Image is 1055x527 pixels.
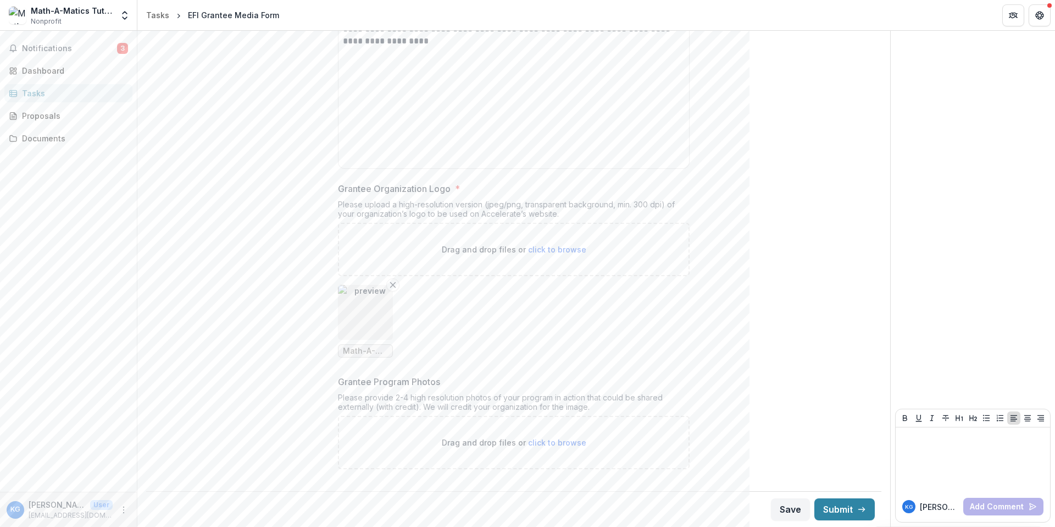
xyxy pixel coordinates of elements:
[1029,4,1051,26] button: Get Help
[117,4,132,26] button: Open entity switcher
[22,110,124,122] div: Proposals
[528,245,586,254] span: click to browse
[338,285,393,340] img: preview
[4,62,132,80] a: Dashboard
[442,437,586,448] p: Drag and drop files or
[90,500,113,510] p: User
[4,40,132,57] button: Notifications3
[338,182,451,195] p: Grantee Organization Logo
[967,411,980,425] button: Heading 2
[338,200,690,223] div: Please upload a high-resolution version (jpeg/png, transparent background, min. 300 dpi) of your ...
[953,411,966,425] button: Heading 1
[31,5,113,17] div: Math-A-Matics Tutoring
[1034,411,1047,425] button: Align Right
[338,375,440,388] p: Grantee Program Photos
[912,411,925,425] button: Underline
[920,501,959,513] p: [PERSON_NAME]
[4,129,132,147] a: Documents
[142,7,284,23] nav: breadcrumb
[4,107,132,125] a: Proposals
[31,17,62,26] span: Nonprofit
[22,87,124,99] div: Tasks
[10,506,20,513] div: Kimberly Grant
[980,411,993,425] button: Bullet List
[29,499,86,510] p: [PERSON_NAME]
[939,411,952,425] button: Strike
[188,9,279,21] div: EFI Grantee Media Form
[442,244,586,255] p: Drag and drop files or
[963,498,1043,515] button: Add Comment
[343,347,388,356] span: Math-A-Matics Full Color Logo-25.png
[1002,4,1024,26] button: Partners
[771,498,810,520] button: Save
[338,285,393,358] div: Remove FilepreviewMath-A-Matics Full Color Logo-25.png
[22,133,124,144] div: Documents
[528,438,586,447] span: click to browse
[146,9,169,21] div: Tasks
[4,84,132,102] a: Tasks
[22,44,117,53] span: Notifications
[814,498,875,520] button: Submit
[338,393,690,416] div: Please provide 2-4 high resolution photos of your program in action that could be shared external...
[117,43,128,54] span: 3
[1007,411,1020,425] button: Align Left
[898,411,912,425] button: Bold
[9,7,26,24] img: Math-A-Matics Tutoring
[142,7,174,23] a: Tasks
[22,65,124,76] div: Dashboard
[905,504,913,510] div: Kimberly Grant
[117,503,130,517] button: More
[29,510,113,520] p: [EMAIL_ADDRESS][DOMAIN_NAME]
[993,411,1007,425] button: Ordered List
[925,411,939,425] button: Italicize
[1021,411,1034,425] button: Align Center
[386,278,399,292] button: Remove File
